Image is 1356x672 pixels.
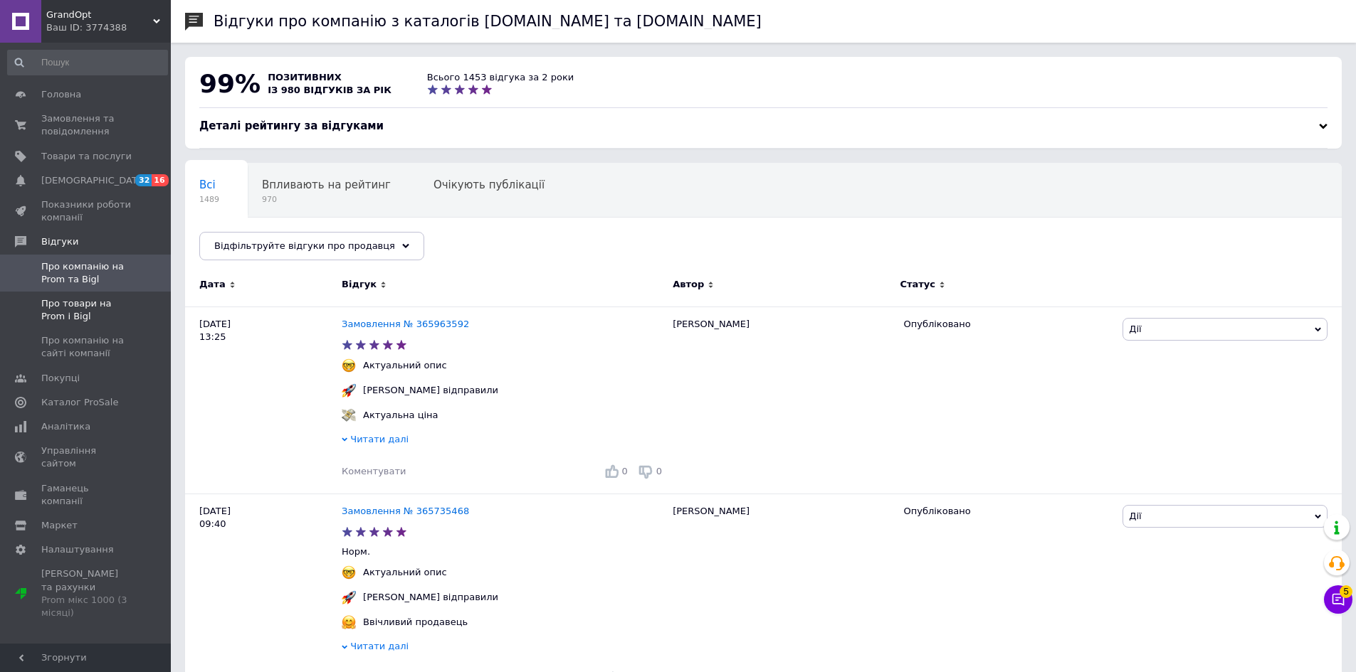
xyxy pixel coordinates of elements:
[268,72,342,82] span: позитивних
[342,278,377,291] span: Відгук
[262,194,391,205] span: 970
[1340,585,1352,598] span: 5
[41,482,132,508] span: Гаманець компанії
[342,433,666,449] div: Читати далі
[1129,324,1141,334] span: Дії
[350,434,409,444] span: Читати далі
[342,565,356,580] img: :nerd_face:
[1129,511,1141,521] span: Дії
[903,505,1112,518] div: Опубліковано
[41,396,118,409] span: Каталог ProSale
[359,384,502,397] div: [PERSON_NAME] відправили
[622,466,628,476] span: 0
[1324,585,1352,614] button: Чат з покупцем5
[433,178,545,191] span: Очікують публікації
[262,178,391,191] span: Впливають на рейтинг
[199,194,219,205] span: 1489
[185,306,342,494] div: [DATE] 13:25
[41,88,81,101] span: Головна
[46,21,171,34] div: Ваш ID: 3774388
[342,466,406,476] span: Коментувати
[359,566,451,579] div: Актуальний опис
[46,9,153,21] span: GrandOpt
[656,466,662,476] span: 0
[350,641,409,651] span: Читати далі
[342,408,356,422] img: :money_with_wings:
[666,306,896,494] div: [PERSON_NAME]
[199,69,261,98] span: 99%
[41,519,78,532] span: Маркет
[199,119,1328,134] div: Деталі рейтингу за відгуками
[342,383,356,398] img: :rocket:
[41,260,132,286] span: Про компанію на Prom та Bigl
[41,112,132,138] span: Замовлення та повідомлення
[41,150,132,163] span: Товари та послуги
[900,278,935,291] span: Статус
[342,506,469,516] a: Замовлення № 365735468
[199,233,344,245] span: Опубліковані без комен...
[359,359,451,372] div: Актуальний опис
[342,465,406,478] div: Коментувати
[199,178,216,191] span: Всі
[199,119,384,132] span: Деталі рейтингу за відгуками
[342,615,356,629] img: :hugging_face:
[342,640,666,656] div: Читати далі
[41,567,132,619] span: [PERSON_NAME] та рахунки
[41,372,80,385] span: Покупці
[268,85,391,95] span: із 980 відгуків за рік
[41,420,90,433] span: Аналітика
[41,297,132,323] span: Про товари на Prom і Bigl
[7,50,168,75] input: Пошук
[342,319,469,329] a: Замовлення № 365963592
[152,174,168,186] span: 16
[214,240,395,251] span: Відфільтруйте відгуки про продавця
[342,590,356,604] img: :rocket:
[359,591,502,604] div: [PERSON_NAME] відправили
[41,543,114,556] span: Налаштування
[185,218,372,272] div: Опубліковані без коментаря
[342,358,356,373] img: :nerd_face:
[41,334,132,360] span: Про компанію на сайті компанії
[214,13,762,30] h1: Відгуки про компанію з каталогів [DOMAIN_NAME] та [DOMAIN_NAME]
[41,444,132,470] span: Управління сайтом
[135,174,152,186] span: 32
[359,409,441,422] div: Актуальна ціна
[342,545,666,558] p: Норм.
[41,594,132,619] div: Prom мікс 1000 (3 місяці)
[427,71,574,84] div: Всього 1453 відгука за 2 роки
[41,235,78,248] span: Відгуки
[903,318,1112,331] div: Опубліковано
[41,174,147,187] span: [DEMOGRAPHIC_DATA]
[673,278,704,291] span: Автор
[359,616,471,629] div: Ввічливий продавець
[41,198,132,224] span: Показники роботи компанії
[199,278,226,291] span: Дата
